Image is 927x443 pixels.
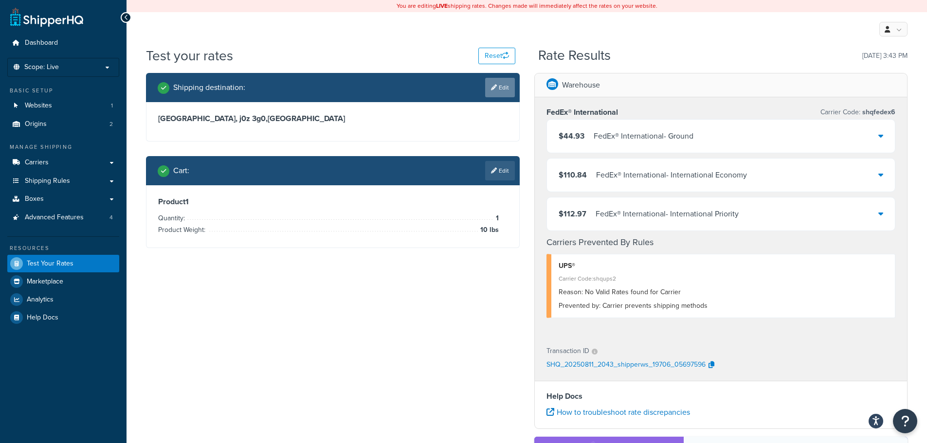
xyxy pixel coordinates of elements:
[158,225,208,235] span: Product Weight:
[546,390,896,402] h4: Help Docs
[559,272,888,285] div: Carrier Code: shqups2
[559,301,600,311] span: Prevented by:
[25,159,49,167] span: Carriers
[7,244,119,252] div: Resources
[7,97,119,115] a: Websites1
[7,255,119,272] a: Test Your Rates
[7,209,119,227] a: Advanced Features4
[27,278,63,286] span: Marketplace
[109,213,113,222] span: 4
[493,213,499,224] span: 1
[158,197,508,207] h3: Product 1
[559,130,584,142] span: $44.93
[546,407,690,418] a: How to troubleshoot rate discrepancies
[559,259,888,273] div: UPS®
[478,48,515,64] button: Reset
[158,114,508,124] h3: [GEOGRAPHIC_DATA], j0z 3g0 , [GEOGRAPHIC_DATA]
[893,409,917,433] button: Open Resource Center
[596,207,739,221] div: FedEx® International - International Priority
[562,78,600,92] p: Warehouse
[146,46,233,65] h1: Test your rates
[7,190,119,208] a: Boxes
[559,208,586,219] span: $112.97
[559,299,888,313] div: Carrier prevents shipping methods
[485,78,515,97] a: Edit
[594,129,693,143] div: FedEx® International - Ground
[7,34,119,52] a: Dashboard
[7,87,119,95] div: Basic Setup
[24,63,59,71] span: Scope: Live
[7,115,119,133] a: Origins2
[111,102,113,110] span: 1
[596,168,747,182] div: FedEx® International - International Economy
[546,344,589,358] p: Transaction ID
[109,120,113,128] span: 2
[25,120,47,128] span: Origins
[478,224,499,236] span: 10 lbs
[538,48,611,63] h2: Rate Results
[7,273,119,290] a: Marketplace
[559,285,888,299] div: No Valid Rates found for Carrier
[7,143,119,151] div: Manage Shipping
[27,296,54,304] span: Analytics
[7,291,119,308] a: Analytics
[559,169,587,180] span: $110.84
[7,154,119,172] a: Carriers
[7,115,119,133] li: Origins
[7,209,119,227] li: Advanced Features
[25,39,58,47] span: Dashboard
[7,172,119,190] a: Shipping Rules
[436,1,448,10] b: LIVE
[546,358,706,372] p: SHQ_20250811_2043_shipperws_19706_05697596
[25,177,70,185] span: Shipping Rules
[559,287,583,297] span: Reason:
[173,83,245,92] h2: Shipping destination :
[546,107,618,117] h3: FedEx® International
[862,49,908,63] p: [DATE] 3:43 PM
[25,195,44,203] span: Boxes
[485,161,515,180] a: Edit
[158,213,187,223] span: Quantity:
[860,107,895,117] span: shqfedex6
[820,106,895,119] p: Carrier Code:
[173,166,189,175] h2: Cart :
[546,236,896,249] h4: Carriers Prevented By Rules
[25,102,52,110] span: Websites
[7,97,119,115] li: Websites
[27,260,73,268] span: Test Your Rates
[7,309,119,326] a: Help Docs
[27,314,58,322] span: Help Docs
[25,213,84,222] span: Advanced Features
